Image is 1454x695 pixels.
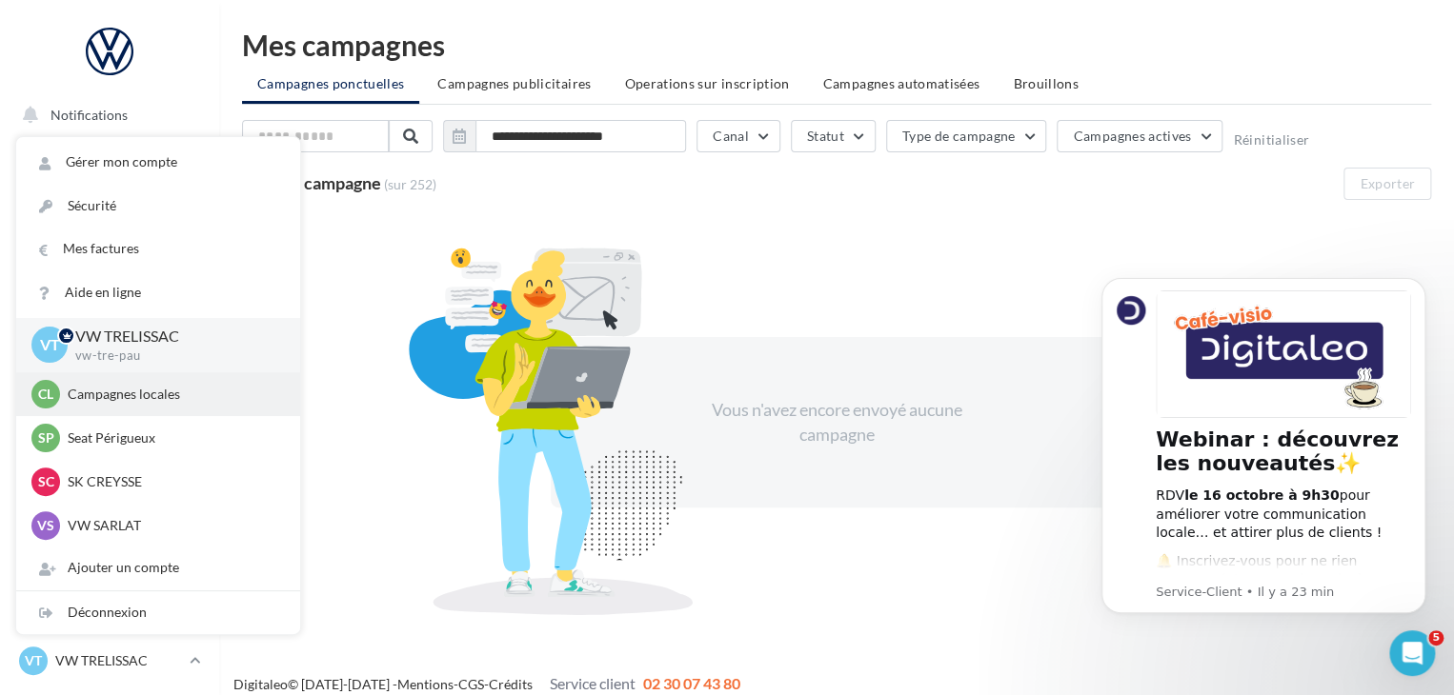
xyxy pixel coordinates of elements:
[75,326,270,347] p: VW TRELISSAC
[643,674,740,692] span: 02 30 07 43 80
[1233,132,1309,148] button: Réinitialiser
[11,95,200,135] button: Notifications
[16,546,300,589] div: Ajouter un compte
[1013,75,1079,91] span: Brouillons
[38,472,54,491] span: SC
[16,141,300,184] a: Gérer mon compte
[1343,168,1431,200] button: Exporter
[68,472,277,491] p: SK CREYSSE
[624,75,789,91] span: Operations sur inscription
[11,239,208,279] a: Visibilité en ligne
[37,516,54,535] span: VS
[697,120,780,152] button: Canal
[11,475,208,531] a: ASSETS PERSONNALISABLES
[1057,120,1222,152] button: Campagnes actives
[75,347,270,365] p: vw-tre-pau
[489,676,533,692] a: Crédits
[242,172,381,193] span: Aucune campagne
[397,676,454,692] a: Mentions
[11,143,208,183] a: Opérations
[791,120,876,152] button: Statut
[11,428,208,468] a: Calendrier
[11,333,208,373] a: Contacts
[437,75,591,91] span: Campagnes publicitaires
[233,676,288,692] a: Digitaleo
[11,189,208,230] a: Boîte de réception59
[16,228,300,270] a: Mes factures
[242,30,1431,59] div: Mes campagnes
[11,381,208,421] a: Médiathèque
[233,676,740,692] span: © [DATE]-[DATE] - - -
[25,651,42,670] span: VT
[823,75,980,91] span: Campagnes automatisées
[11,287,208,327] a: Campagnes
[384,175,436,194] span: (sur 252)
[1073,254,1454,685] iframe: Intercom notifications message
[16,185,300,228] a: Sécurité
[55,651,182,670] p: VW TRELISSAC
[886,120,1047,152] button: Type de campagne
[68,516,277,535] p: VW SARLAT
[38,385,53,404] span: Cl
[1073,128,1191,144] span: Campagnes actives
[550,674,636,692] span: Service client
[1389,630,1435,676] iframe: Intercom live chat
[38,428,54,447] span: SP
[458,676,484,692] a: CGS
[673,398,1000,447] div: Vous n'avez encore envoyé aucune campagne
[15,643,204,679] a: VT VW TRELISSAC
[16,591,300,634] div: Déconnexion
[16,271,300,314] a: Aide en ligne
[1428,630,1444,645] span: 5
[50,107,128,123] span: Notifications
[68,385,277,404] p: Campagnes locales
[40,334,60,356] span: VT
[68,428,277,447] p: Seat Périgueux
